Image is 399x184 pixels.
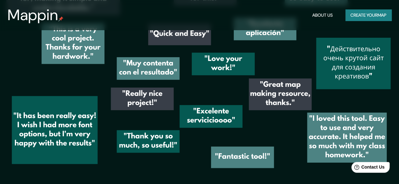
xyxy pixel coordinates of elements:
button: Create yourmap [345,9,391,21]
h3: Mappin [8,6,58,24]
img: mappin-pin [58,16,63,21]
iframe: Help widget launcher [343,159,392,177]
button: About Us [310,9,335,21]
